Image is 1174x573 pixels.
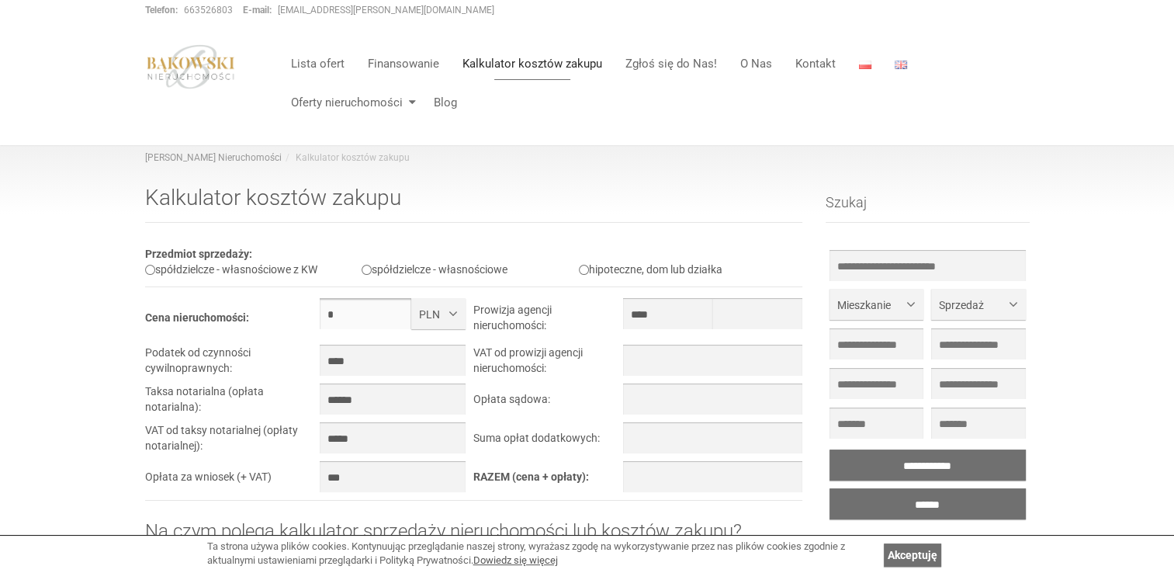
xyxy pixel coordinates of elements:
[579,265,589,275] input: hipoteczne, dom lub działka
[145,311,249,324] b: Cena nieruchomości:
[859,61,871,69] img: Polski
[473,471,589,483] b: RAZEM (cena + opłaty):
[145,186,803,223] h1: Kalkulator kosztów zakupu
[419,307,446,322] span: PLN
[473,422,622,461] td: Suma opłat dodatkowych:
[145,248,252,260] b: Przedmiot sprzedaży:
[729,48,784,79] a: O Nas
[145,263,317,276] label: spółdzielcze - własnościowe z KW
[184,5,233,16] a: 663526803
[473,384,622,422] td: Opłata sądowa:
[939,297,1006,313] span: Sprzedaż
[451,48,614,79] a: Kalkulator kosztów zakupu
[579,263,722,276] label: hipoteczne, dom lub działka
[422,87,457,118] a: Blog
[895,61,907,69] img: English
[884,543,941,567] a: Akceptuję
[614,48,729,79] a: Zgłoś się do Nas!
[362,265,372,275] input: spółdzielcze - własnościowe
[837,297,904,313] span: Mieszkanie
[473,554,558,566] a: Dowiedz się więcej
[145,521,803,554] h2: Na czym polega kalkulator sprzedaży nieruchomości lub kosztów zakupu?
[145,461,320,500] td: Opłata za wniosek (+ VAT)
[826,195,1030,223] h3: Szukaj
[473,345,622,384] td: VAT od prowizji agencji nieruchomości:
[473,298,622,345] td: Prowizja agencji nieruchomości:
[145,5,178,16] strong: Telefon:
[282,151,410,165] li: Kalkulator kosztów zakupu
[207,540,876,568] div: Ta strona używa plików cookies. Kontynuując przeglądanie naszej strony, wyrażasz zgodę na wykorzy...
[145,152,282,163] a: [PERSON_NAME] Nieruchomości
[145,265,155,275] input: spółdzielcze - własnościowe z KW
[278,5,494,16] a: [EMAIL_ADDRESS][PERSON_NAME][DOMAIN_NAME]
[279,48,356,79] a: Lista ofert
[145,384,320,422] td: Taksa notarialna (opłata notarialna):
[145,345,320,384] td: Podatek od czynności cywilnoprawnych:
[145,44,237,89] img: logo
[356,48,451,79] a: Finansowanie
[829,289,923,320] button: Mieszkanie
[931,289,1025,320] button: Sprzedaż
[145,422,320,461] td: VAT od taksy notarialnej (opłaty notarialnej):
[243,5,272,16] strong: E-mail:
[279,87,422,118] a: Oferty nieruchomości
[411,298,466,329] button: PLN
[362,263,507,276] label: spółdzielcze - własnościowe
[784,48,847,79] a: Kontakt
